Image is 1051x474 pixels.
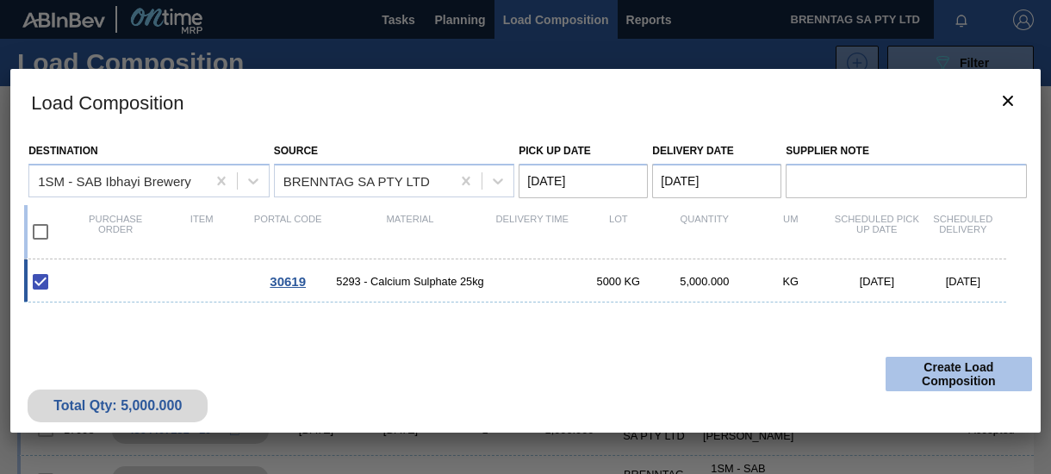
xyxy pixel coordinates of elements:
[886,357,1032,391] button: Create Load Composition
[662,275,748,288] div: 5,000.000
[575,275,662,288] div: 5000 KG
[519,145,591,157] label: Pick up Date
[159,214,245,250] div: Item
[748,214,834,250] div: UM
[331,214,489,250] div: Material
[40,398,195,414] div: Total Qty: 5,000.000
[245,274,331,289] div: Go to Order
[652,164,781,198] input: mm/dd/yyyy
[920,275,1006,288] div: [DATE]
[575,214,662,250] div: Lot
[331,275,489,288] span: 5293 - Calcium Sulphate 25kg
[38,173,191,188] div: 1SM - SAB Ibhayi Brewery
[662,214,748,250] div: Quantity
[274,145,318,157] label: Source
[834,214,920,250] div: Scheduled Pick up Date
[28,145,97,157] label: Destination
[652,145,733,157] label: Delivery Date
[834,275,920,288] div: [DATE]
[72,214,159,250] div: Purchase order
[245,214,331,250] div: Portal code
[283,173,430,188] div: BRENNTAG SA PTY LTD
[748,275,834,288] div: KG
[920,214,1006,250] div: Scheduled Delivery
[489,214,575,250] div: Delivery Time
[519,164,648,198] input: mm/dd/yyyy
[10,69,1041,134] h3: Load Composition
[786,139,1027,164] label: Supplier Note
[270,274,306,289] span: 30619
